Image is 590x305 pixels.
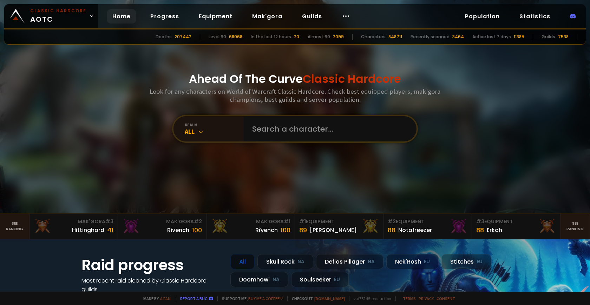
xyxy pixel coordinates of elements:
[217,296,283,301] span: Support me,
[361,34,386,40] div: Characters
[411,34,450,40] div: Recently scanned
[211,218,290,225] div: Mak'Gora
[81,276,222,294] h4: Most recent raid cleaned by Classic Hardcore guilds
[388,218,467,225] div: Equipment
[230,254,255,269] div: All
[193,9,238,24] a: Equipment
[476,218,484,225] span: # 3
[294,34,299,40] div: 20
[72,226,104,234] div: Hittinghard
[388,225,395,235] div: 88
[284,218,290,225] span: # 1
[247,9,288,24] a: Mak'gora
[107,9,136,24] a: Home
[308,34,330,40] div: Almost 60
[167,226,189,234] div: Rivench
[314,296,345,301] a: [DOMAIN_NAME]
[105,218,113,225] span: # 3
[257,254,313,269] div: Skull Rock
[388,34,402,40] div: 848711
[316,254,383,269] div: Defias Pillager
[206,214,295,239] a: Mak'Gora#1Rîvench100
[476,225,484,235] div: 88
[29,214,118,239] a: Mak'Gora#3Hittinghard41
[118,214,206,239] a: Mak'Gora#2Rivench100
[459,9,505,24] a: Population
[147,87,443,104] h3: Look for any characters on World of Warcraft Classic Hardcore. Check best equipped players, mak'g...
[476,218,556,225] div: Equipment
[424,258,430,265] small: EU
[34,218,113,225] div: Mak'Gora
[383,214,472,239] a: #2Equipment88Notafreezer
[403,296,416,301] a: Terms
[441,254,491,269] div: Stitches
[386,254,439,269] div: Nek'Rosh
[560,214,590,239] a: Seeranking
[477,258,483,265] small: EU
[185,127,244,135] div: All
[180,296,208,301] a: Report a bug
[487,226,502,234] div: Erkah
[229,34,242,40] div: 68068
[248,116,408,141] input: Search a character...
[156,34,172,40] div: Deaths
[281,225,290,235] div: 100
[514,9,556,24] a: Statistics
[139,296,171,301] span: Made by
[398,226,432,234] div: Notafreezer
[81,254,222,276] h1: Raid progress
[388,218,396,225] span: # 2
[251,34,291,40] div: In the last 12 hours
[175,34,191,40] div: 207442
[248,296,283,301] a: Buy me a coffee
[296,9,328,24] a: Guilds
[107,225,113,235] div: 41
[297,258,304,265] small: NA
[145,9,185,24] a: Progress
[287,296,345,301] span: Checkout
[368,258,375,265] small: NA
[334,276,340,283] small: EU
[194,218,202,225] span: # 2
[30,8,86,25] span: AOTC
[255,226,278,234] div: Rîvench
[230,272,288,287] div: Doomhowl
[160,296,171,301] a: a fan
[4,4,98,28] a: Classic HardcoreAOTC
[472,34,511,40] div: Active last 7 days
[192,225,202,235] div: 100
[542,34,555,40] div: Guilds
[472,214,560,239] a: #3Equipment88Erkah
[30,8,86,14] small: Classic Hardcore
[299,218,379,225] div: Equipment
[122,218,202,225] div: Mak'Gora
[299,218,306,225] span: # 1
[189,71,401,87] h1: Ahead Of The Curve
[333,34,344,40] div: 2099
[295,214,383,239] a: #1Equipment89[PERSON_NAME]
[452,34,464,40] div: 3464
[291,272,349,287] div: Soulseeker
[310,226,357,234] div: [PERSON_NAME]
[558,34,569,40] div: 7538
[419,296,434,301] a: Privacy
[349,296,391,301] span: v. d752d5 - production
[209,34,226,40] div: Level 60
[514,34,524,40] div: 11385
[273,276,280,283] small: NA
[437,296,455,301] a: Consent
[185,122,244,127] div: realm
[303,71,401,87] span: Classic Hardcore
[299,225,307,235] div: 89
